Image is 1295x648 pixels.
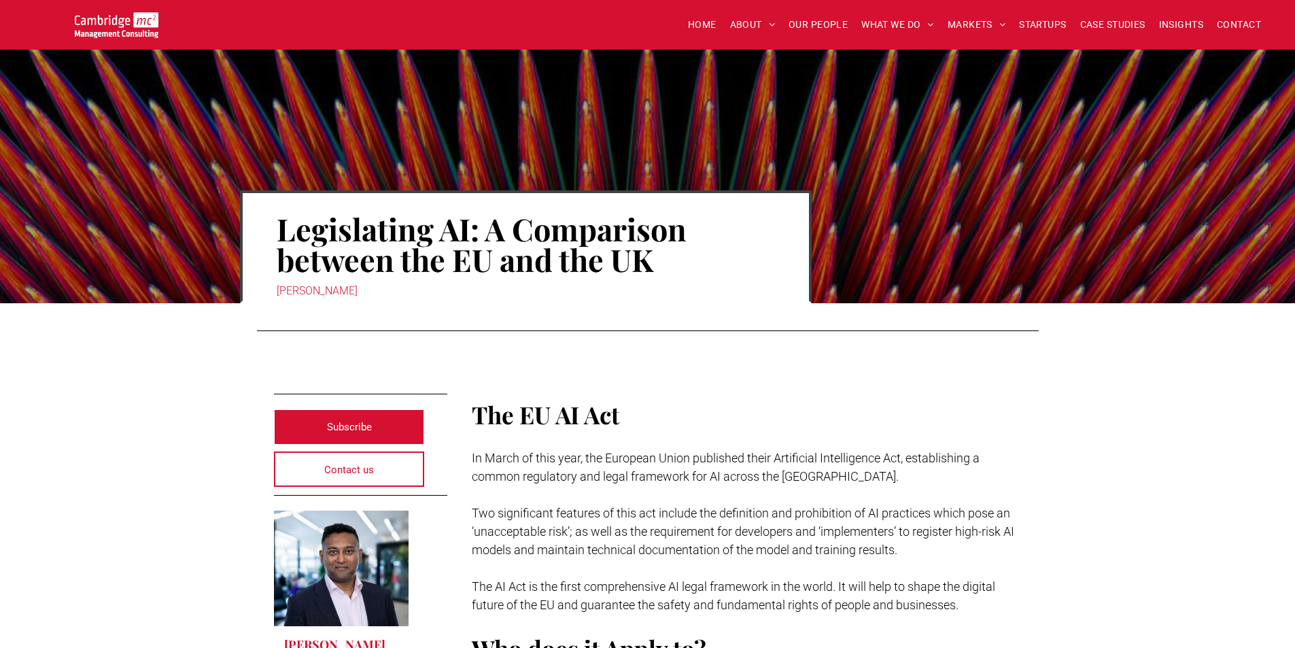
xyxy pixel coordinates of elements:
a: Subscribe [274,409,425,445]
a: HOME [681,14,723,35]
a: Rachi Weerasinghe [274,511,409,626]
span: The AI Act is the first comprehensive AI legal framework in the world. It will help to shape the ... [472,579,995,612]
a: WHAT WE DO [854,14,941,35]
a: Contact us [274,451,425,487]
a: MARKETS [941,14,1012,35]
a: STARTUPS [1012,14,1073,35]
a: OUR PEOPLE [782,14,854,35]
a: INSIGHTS [1152,14,1210,35]
div: [PERSON_NAME] [277,282,775,301]
span: Two significant features of this act include the definition and prohibition of AI practices which... [472,506,1014,557]
a: CASE STUDIES [1073,14,1152,35]
span: In March of this year, the European Union published their Artificial Intelligence Act, establishi... [472,451,980,483]
a: ABOUT [723,14,782,35]
h1: Legislating AI: A Comparison between the EU and the UK [277,212,775,276]
span: Subscribe [327,410,372,444]
span: Contact us [324,453,374,487]
img: Go to Homepage [75,12,158,38]
a: CONTACT [1210,14,1268,35]
span: The EU AI Act [472,398,619,430]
